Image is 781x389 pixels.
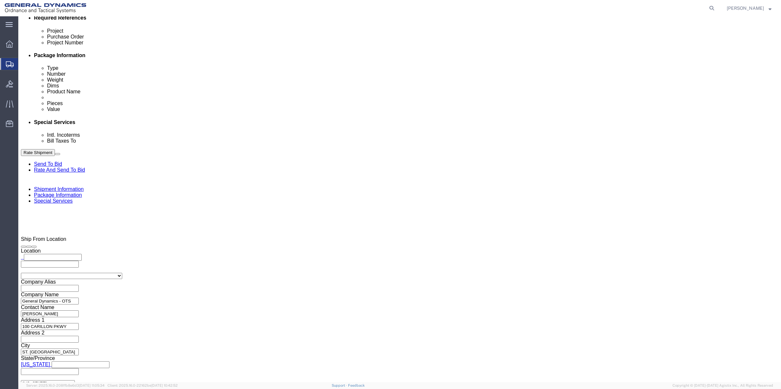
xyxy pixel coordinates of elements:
[5,3,86,13] img: logo
[18,16,781,382] iframe: FS Legacy Container
[108,383,178,387] span: Client: 2025.16.0-22162be
[26,383,105,387] span: Server: 2025.16.0-208ffb8e6d3
[726,4,772,12] button: [PERSON_NAME]
[673,383,773,388] span: Copyright © [DATE]-[DATE] Agistix Inc., All Rights Reserved
[348,383,365,387] a: Feedback
[79,383,105,387] span: [DATE] 11:05:34
[727,5,764,12] span: Nicholas Bohmer
[151,383,178,387] span: [DATE] 10:42:52
[332,383,348,387] a: Support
